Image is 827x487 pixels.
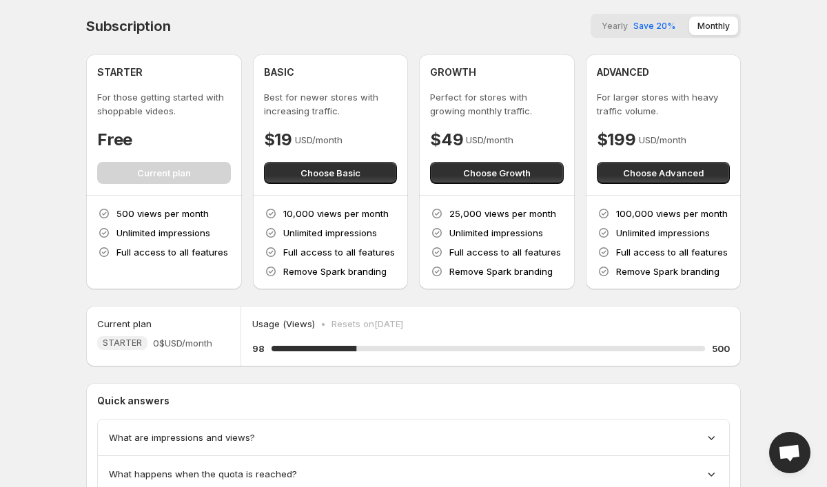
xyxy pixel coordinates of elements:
h4: ADVANCED [597,65,649,79]
button: Choose Advanced [597,162,731,184]
p: Full access to all features [449,245,561,259]
span: What happens when the quota is reached? [109,467,297,481]
p: USD/month [295,133,343,147]
h5: 98 [252,342,265,355]
p: USD/month [639,133,686,147]
span: 0$ USD/month [153,336,212,350]
a: Open chat [769,432,810,473]
span: What are impressions and views? [109,431,255,444]
p: Remove Spark branding [616,265,719,278]
h4: BASIC [264,65,294,79]
p: Full access to all features [283,245,395,259]
span: STARTER [103,338,142,349]
button: YearlySave 20% [593,17,684,35]
p: Best for newer stores with increasing traffic. [264,90,398,118]
h4: STARTER [97,65,143,79]
p: Quick answers [97,394,730,408]
h5: Current plan [97,317,152,331]
h4: $199 [597,129,636,151]
p: Remove Spark branding [449,265,553,278]
span: Choose Growth [463,166,531,180]
button: Monthly [689,17,738,35]
button: Choose Growth [430,162,564,184]
p: Unlimited impressions [616,226,710,240]
p: Resets on [DATE] [331,317,403,331]
p: 25,000 views per month [449,207,556,220]
p: For larger stores with heavy traffic volume. [597,90,731,118]
p: For those getting started with shoppable videos. [97,90,231,118]
p: Unlimited impressions [283,226,377,240]
p: • [320,317,326,331]
p: Unlimited impressions [116,226,210,240]
p: Full access to all features [616,245,728,259]
span: Choose Basic [300,166,360,180]
p: Remove Spark branding [283,265,387,278]
h4: $19 [264,129,292,151]
span: Choose Advanced [623,166,704,180]
span: Yearly [602,21,628,31]
button: Choose Basic [264,162,398,184]
p: Full access to all features [116,245,228,259]
p: USD/month [466,133,513,147]
p: Unlimited impressions [449,226,543,240]
h5: 500 [712,342,730,355]
h4: Free [97,129,132,151]
span: Save 20% [633,21,675,31]
h4: GROWTH [430,65,476,79]
p: Usage (Views) [252,317,315,331]
h4: Subscription [86,18,171,34]
p: Perfect for stores with growing monthly traffic. [430,90,564,118]
p: 500 views per month [116,207,209,220]
h4: $49 [430,129,463,151]
p: 100,000 views per month [616,207,728,220]
p: 10,000 views per month [283,207,389,220]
